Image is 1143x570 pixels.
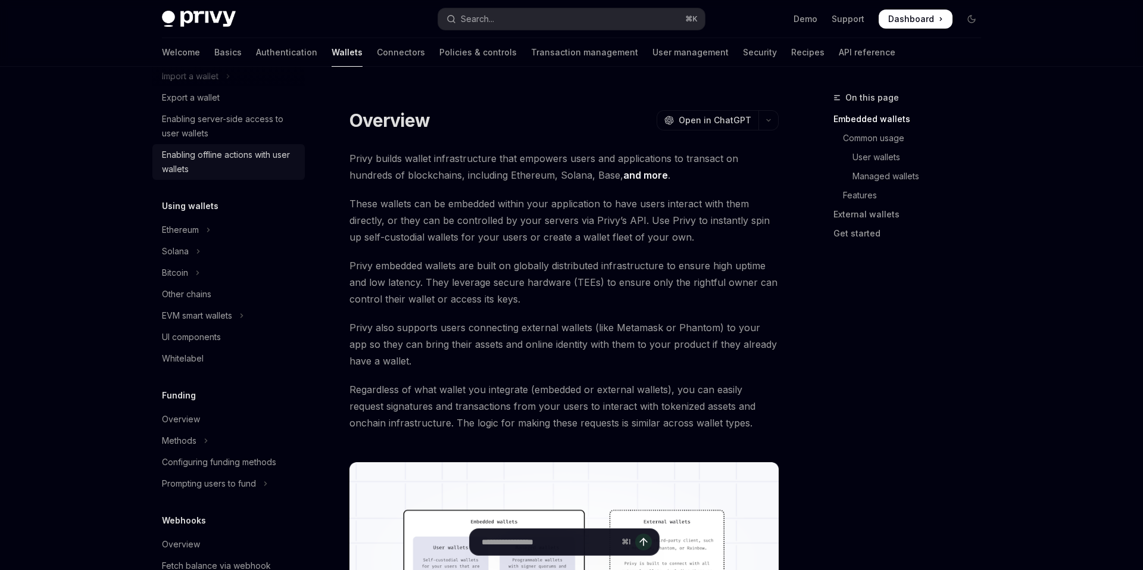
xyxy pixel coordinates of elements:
[152,409,305,430] a: Overview
[679,114,751,126] span: Open in ChatGPT
[839,38,895,67] a: API reference
[349,381,779,431] span: Regardless of what wallet you integrate (embedded or external wallets), you can easily request si...
[833,205,991,224] a: External wallets
[162,266,188,280] div: Bitcoin
[152,108,305,144] a: Enabling server-side access to user wallets
[162,476,256,491] div: Prompting users to fund
[962,10,981,29] button: Toggle dark mode
[845,91,899,105] span: On this page
[152,284,305,305] a: Other chains
[152,262,305,284] button: Toggle Bitcoin section
[377,38,425,67] a: Connectors
[162,412,200,426] div: Overview
[162,148,298,176] div: Enabling offline actions with user wallets
[623,169,668,182] a: and more
[833,129,991,148] a: Common usage
[162,330,221,344] div: UI components
[833,148,991,167] a: User wallets
[794,13,817,25] a: Demo
[162,309,232,323] div: EVM smart wallets
[791,38,825,67] a: Recipes
[152,144,305,180] a: Enabling offline actions with user wallets
[152,430,305,451] button: Toggle Methods section
[162,537,200,552] div: Overview
[439,38,517,67] a: Policies & controls
[162,223,199,237] div: Ethereum
[152,326,305,348] a: UI components
[152,473,305,494] button: Toggle Prompting users to fund section
[349,110,430,131] h1: Overview
[162,455,276,469] div: Configuring funding methods
[833,110,991,129] a: Embedded wallets
[162,38,200,67] a: Welcome
[162,434,196,448] div: Methods
[162,112,298,141] div: Enabling server-side access to user wallets
[531,38,638,67] a: Transaction management
[152,219,305,241] button: Toggle Ethereum section
[162,351,204,366] div: Whitelabel
[162,287,211,301] div: Other chains
[833,224,991,243] a: Get started
[152,241,305,262] button: Toggle Solana section
[685,14,698,24] span: ⌘ K
[162,91,220,105] div: Export a wallet
[635,534,652,550] button: Send message
[152,348,305,369] a: Whitelabel
[461,12,494,26] div: Search...
[162,11,236,27] img: dark logo
[833,167,991,186] a: Managed wallets
[162,388,196,403] h5: Funding
[162,199,218,213] h5: Using wallets
[349,195,779,245] span: These wallets can be embedded within your application to have users interact with them directly, ...
[879,10,952,29] a: Dashboard
[332,38,363,67] a: Wallets
[349,319,779,369] span: Privy also supports users connecting external wallets (like Metamask or Phantom) to your app so t...
[256,38,317,67] a: Authentication
[832,13,864,25] a: Support
[438,8,705,30] button: Open search
[162,244,189,258] div: Solana
[214,38,242,67] a: Basics
[657,110,758,130] button: Open in ChatGPT
[162,513,206,528] h5: Webhooks
[349,257,779,307] span: Privy embedded wallets are built on globally distributed infrastructure to ensure high uptime and...
[888,13,934,25] span: Dashboard
[743,38,777,67] a: Security
[152,87,305,108] a: Export a wallet
[482,529,617,555] input: Ask a question...
[833,186,991,205] a: Features
[349,150,779,183] span: Privy builds wallet infrastructure that empowers users and applications to transact on hundreds o...
[652,38,729,67] a: User management
[152,305,305,326] button: Toggle EVM smart wallets section
[152,451,305,473] a: Configuring funding methods
[152,534,305,555] a: Overview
